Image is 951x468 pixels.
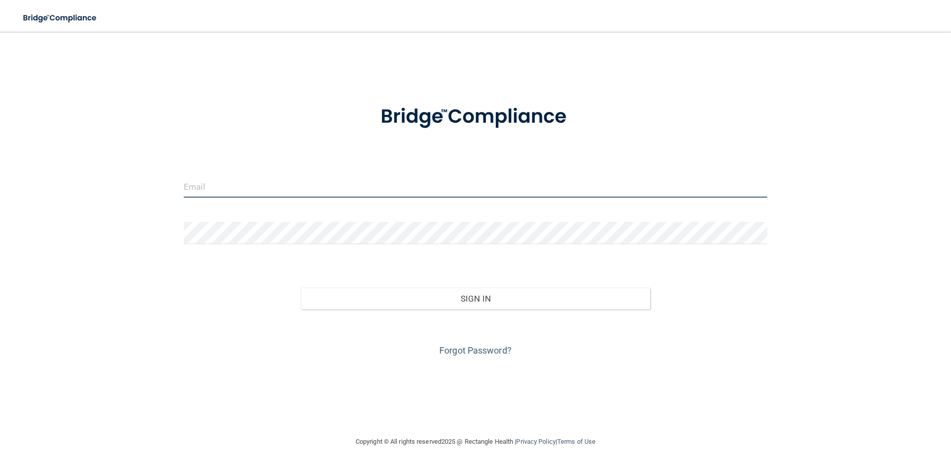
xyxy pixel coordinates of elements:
[15,8,106,28] img: bridge_compliance_login_screen.278c3ca4.svg
[557,438,595,445] a: Terms of Use
[439,345,512,356] a: Forgot Password?
[360,91,591,143] img: bridge_compliance_login_screen.278c3ca4.svg
[295,426,656,458] div: Copyright © All rights reserved 2025 @ Rectangle Health | |
[184,175,767,198] input: Email
[301,288,651,310] button: Sign In
[516,438,555,445] a: Privacy Policy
